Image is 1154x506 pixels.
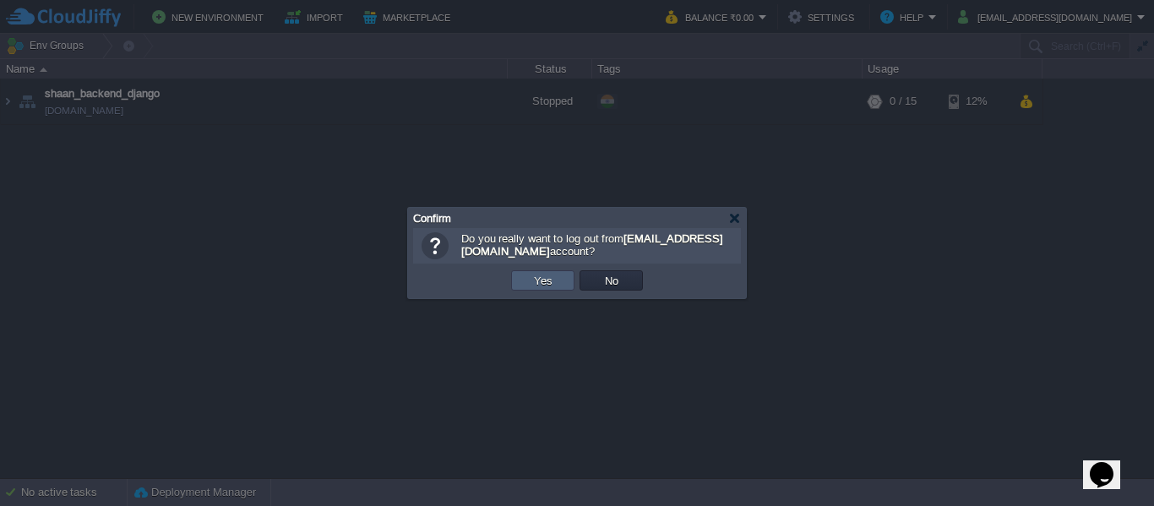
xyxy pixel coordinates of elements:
span: Do you really want to log out from account? [461,232,723,258]
button: Yes [529,273,558,288]
button: No [600,273,623,288]
iframe: chat widget [1083,438,1137,489]
span: Confirm [413,212,451,225]
b: [EMAIL_ADDRESS][DOMAIN_NAME] [461,232,723,258]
